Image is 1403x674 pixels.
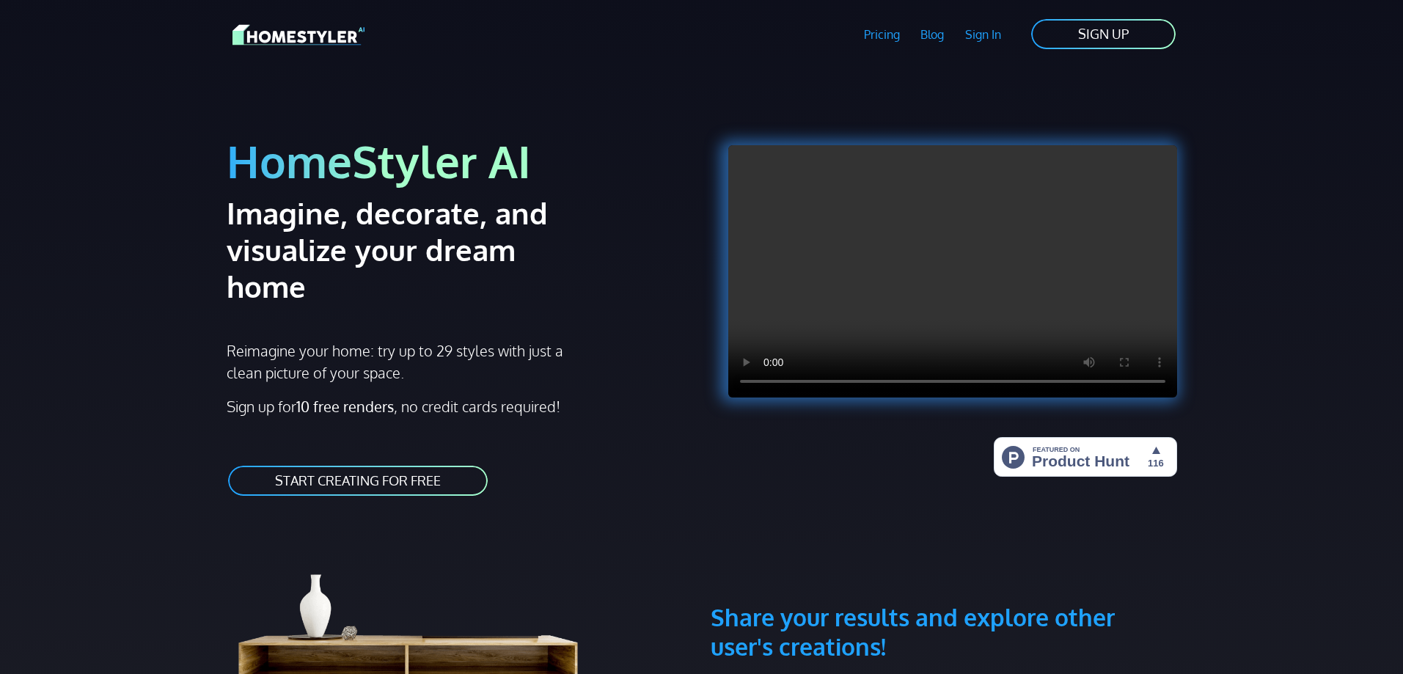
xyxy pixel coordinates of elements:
[227,133,693,188] h1: HomeStyler AI
[955,18,1012,51] a: Sign In
[910,18,955,51] a: Blog
[994,437,1177,477] img: HomeStyler AI - Interior Design Made Easy: One Click to Your Dream Home | Product Hunt
[227,194,600,304] h2: Imagine, decorate, and visualize your dream home
[232,22,365,48] img: HomeStyler AI logo
[227,340,576,384] p: Reimagine your home: try up to 29 styles with just a clean picture of your space.
[853,18,910,51] a: Pricing
[227,395,693,417] p: Sign up for , no credit cards required!
[1030,18,1177,51] a: SIGN UP
[711,532,1177,662] h3: Share your results and explore other user's creations!
[227,464,489,497] a: START CREATING FOR FREE
[296,397,394,416] strong: 10 free renders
